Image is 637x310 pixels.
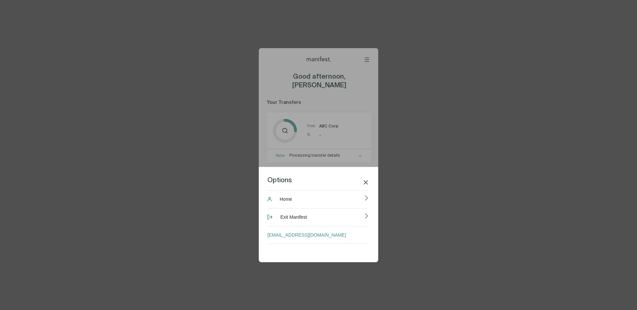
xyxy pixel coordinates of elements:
a: [EMAIL_ADDRESS][DOMAIN_NAME] [267,228,367,242]
button: Home [267,190,368,208]
span: Home [280,193,292,206]
button: [EMAIL_ADDRESS][DOMAIN_NAME] [267,226,368,244]
div: Options [267,176,368,185]
button: Exit Manifest [267,208,368,226]
span: Exit Manifest [280,210,307,224]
